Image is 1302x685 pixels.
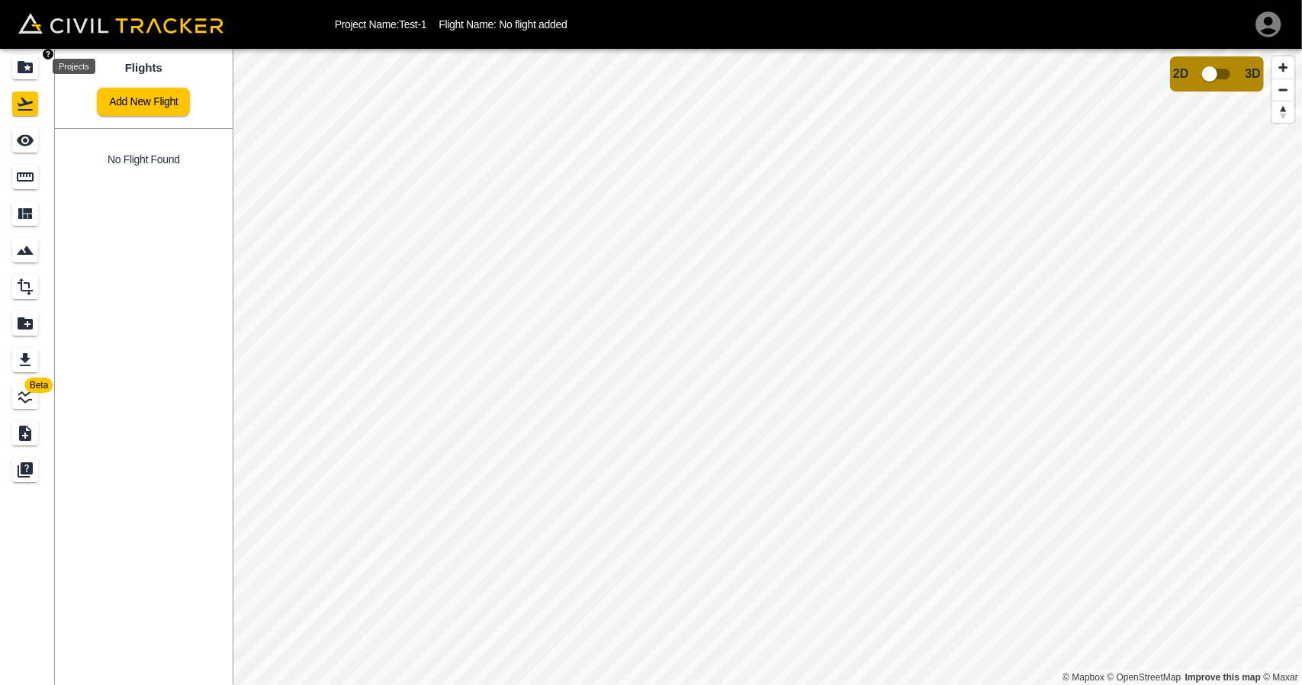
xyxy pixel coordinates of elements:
a: Map feedback [1185,672,1261,683]
a: Mapbox [1062,672,1104,683]
button: Reset bearing to north [1272,101,1294,123]
button: Zoom out [1272,79,1294,101]
a: OpenStreetMap [1108,672,1181,683]
span: 2D [1173,67,1188,81]
div: Projects [53,59,95,74]
canvas: Map [233,49,1302,685]
button: Zoom in [1272,56,1294,79]
span: 3D [1246,67,1261,81]
a: Maxar [1263,672,1298,683]
p: Flight Name: No flight added [439,18,567,31]
img: Civil Tracker [18,13,223,34]
p: Project Name: Test-1 [335,18,427,31]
